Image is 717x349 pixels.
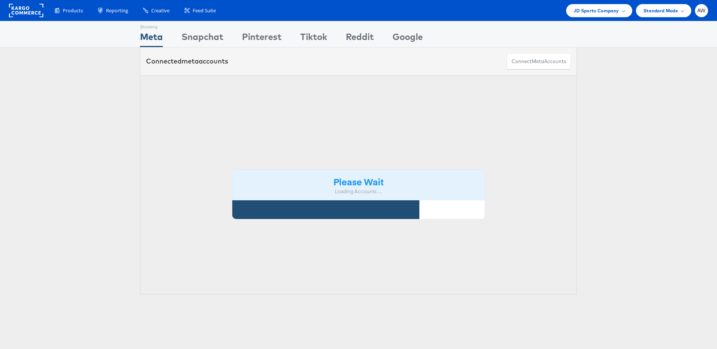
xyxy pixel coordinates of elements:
[140,21,163,30] div: Showing
[532,58,544,65] span: meta
[146,56,228,66] div: Connected accounts
[106,7,128,14] span: Reporting
[193,7,216,14] span: Feed Suite
[300,30,327,47] div: Tiktok
[181,30,223,47] div: Snapchat
[151,7,170,14] span: Creative
[63,7,83,14] span: Products
[574,7,619,15] span: JD Sports Company
[346,30,374,47] div: Reddit
[242,30,282,47] div: Pinterest
[140,30,163,47] div: Meta
[507,53,571,70] button: ConnectmetaAccounts
[181,57,199,65] span: meta
[392,30,423,47] div: Google
[643,7,678,15] span: Standard Mode
[238,188,479,195] div: Loading Accounts ....
[697,8,706,13] span: AW
[333,175,384,188] strong: Please Wait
